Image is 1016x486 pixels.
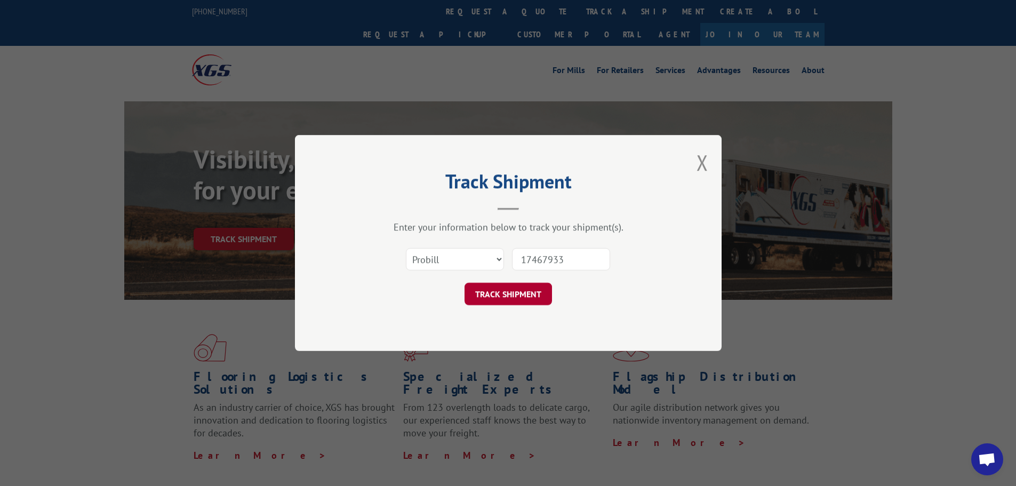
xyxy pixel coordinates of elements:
button: TRACK SHIPMENT [465,283,552,305]
h2: Track Shipment [348,174,668,194]
a: Open chat [971,443,1003,475]
input: Number(s) [512,248,610,270]
button: Close modal [697,148,708,177]
div: Enter your information below to track your shipment(s). [348,221,668,233]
